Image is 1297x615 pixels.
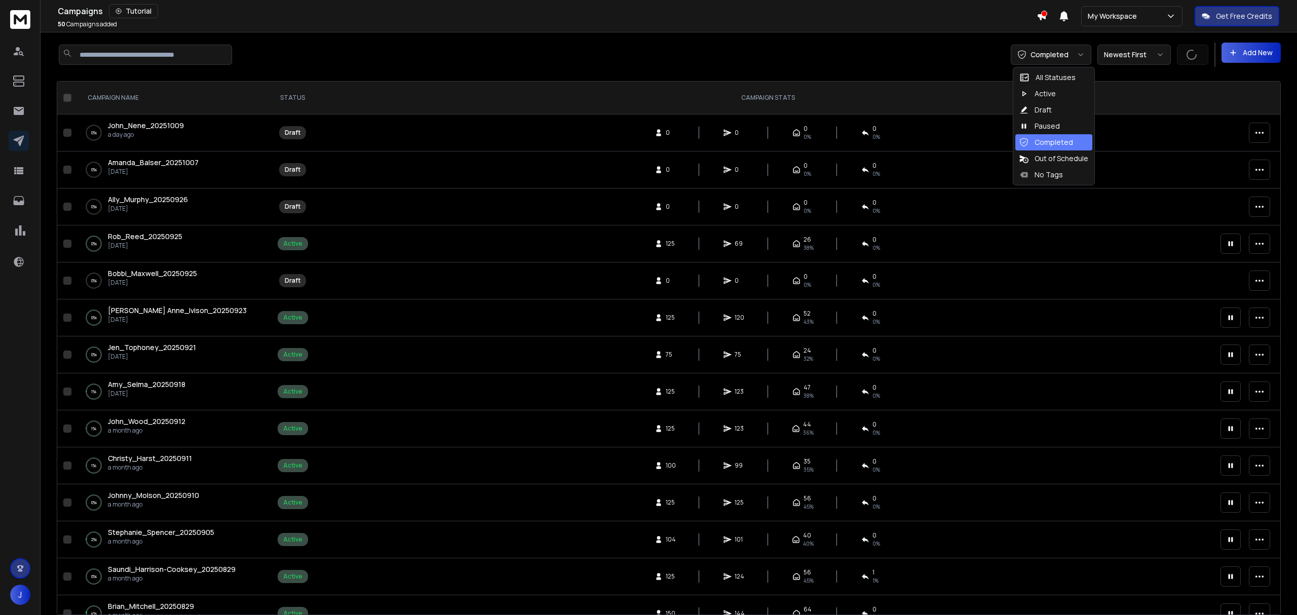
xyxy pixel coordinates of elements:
span: 0 [804,125,808,133]
p: a month ago [108,427,185,435]
div: Draft [285,203,300,211]
span: 75 [735,351,745,359]
th: CAMPAIGN NAME [75,82,264,114]
span: John_Nene_20251009 [108,121,184,130]
a: Stephanie_Spencer_20250905 [108,527,214,537]
a: Bobbi_Maxwell_20250925 [108,268,197,279]
span: 0% [804,170,811,178]
span: 35 % [804,466,814,474]
button: Get Free Credits [1195,6,1279,26]
span: 44 [803,420,811,429]
div: Out of Schedule [1019,153,1088,164]
span: 69 [735,240,745,248]
span: [PERSON_NAME] Anne_Ivison_20250923 [108,305,247,315]
span: Jen_Tophoney_20250921 [108,342,196,352]
div: No Tags [1019,170,1063,180]
button: Add New [1222,43,1281,63]
p: [DATE] [108,168,199,176]
div: Active [283,351,302,359]
span: 0 [872,420,876,429]
p: 0 % [91,239,97,249]
td: 0%John_Nene_20251009a day ago [75,114,264,151]
td: 0%Rob_Reed_20250925[DATE] [75,225,264,262]
span: 0 [872,347,876,355]
td: 0%[PERSON_NAME] Anne_Ivison_20250923[DATE] [75,299,264,336]
span: 0 [872,162,876,170]
button: Newest First [1097,45,1171,65]
span: 26 [804,236,811,244]
div: Paused [1019,121,1060,131]
span: 45 % [804,503,814,511]
span: 0 [804,273,808,281]
span: Amy_Selma_20250918 [108,379,185,389]
div: Active [283,425,302,433]
button: J [10,585,30,605]
span: 0 [872,125,876,133]
a: [PERSON_NAME] Anne_Ivison_20250923 [108,305,247,316]
a: Brian_Mitchell_20250829 [108,601,194,611]
div: Completed [1019,137,1073,147]
span: 64 [804,605,812,613]
span: 0 [666,203,676,211]
span: 0 [872,531,876,540]
span: Brian_Mitchell_20250829 [108,601,194,611]
span: 0 [872,383,876,392]
a: Ally_Murphy_20250926 [108,195,188,205]
p: [DATE] [108,242,182,250]
th: STATUS [264,82,321,114]
a: Amanda_Balser_20251007 [108,158,199,168]
span: 45 % [804,576,814,585]
p: Completed [1031,50,1069,60]
span: 125 [666,425,676,433]
span: 0 [872,457,876,466]
p: 0 % [91,350,97,360]
p: [DATE] [108,390,185,398]
div: Draft [285,129,300,137]
div: Active [283,535,302,544]
div: Active [283,572,302,581]
span: 0 [735,166,745,174]
span: 125 [735,498,745,507]
span: 0% [872,170,880,178]
span: 0 % [872,503,880,511]
span: Amanda_Balser_20251007 [108,158,199,167]
span: 125 [666,388,676,396]
span: 0 % [872,466,880,474]
span: 56 [804,494,811,503]
p: My Workspace [1088,11,1141,21]
span: Christy_Harst_20250911 [108,453,192,463]
p: 0 % [91,202,97,212]
p: 1 % [91,424,96,434]
a: Johnny_Molson_20250910 [108,490,199,501]
button: Tutorial [109,4,158,18]
div: Draft [285,277,300,285]
p: a day ago [108,131,184,139]
span: Bobbi_Maxwell_20250925 [108,268,197,278]
span: 1 [872,568,874,576]
span: Johnny_Molson_20250910 [108,490,199,500]
p: 1 % [91,387,96,397]
span: 32 % [804,355,813,363]
span: 125 [666,314,676,322]
p: 0 % [91,497,97,508]
span: 0% [872,133,880,141]
p: [DATE] [108,205,188,213]
span: 0 [872,236,876,244]
span: 0 [735,203,745,211]
td: 0%Amanda_Balser_20251007[DATE] [75,151,264,188]
span: 52 [804,310,811,318]
span: 100 [666,462,676,470]
span: 38 % [804,244,814,252]
p: 0 % [91,165,97,175]
th: CAMPAIGN STATS [321,82,1214,114]
td: 2%Stephanie_Spencer_20250905a month ago [75,521,264,558]
a: John_Nene_20251009 [108,121,184,131]
div: Active [283,462,302,470]
span: 123 [735,388,745,396]
span: 0% [804,207,811,215]
p: 0 % [91,128,97,138]
td: 0%Johnny_Molson_20250910a month ago [75,484,264,521]
span: 0 [804,162,808,170]
span: John_Wood_20250912 [108,416,185,426]
span: 125 [666,572,676,581]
